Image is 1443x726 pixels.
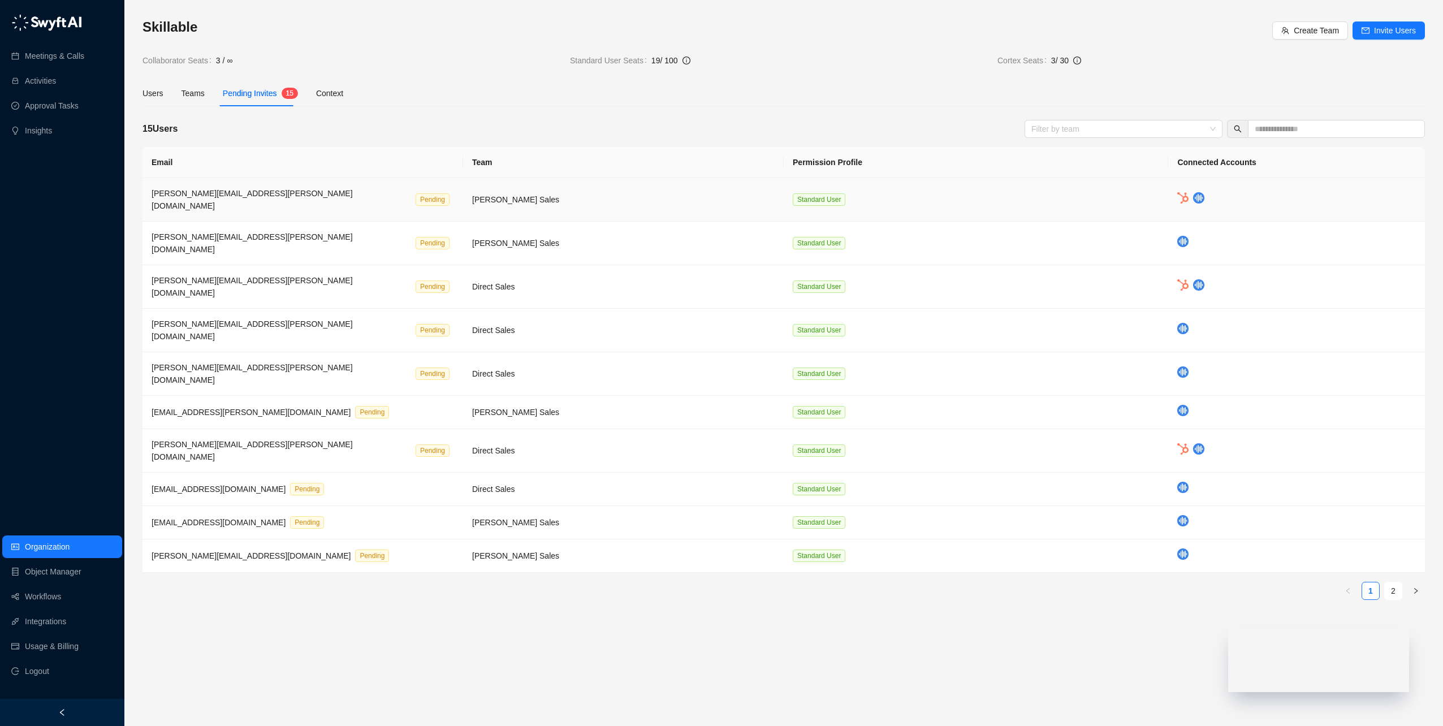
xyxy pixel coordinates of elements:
span: Pending [355,550,389,562]
img: logo-05li4sbe.png [11,14,82,31]
a: Meetings & Calls [25,45,84,67]
a: 2 [1385,582,1402,599]
span: 1 [286,89,290,97]
img: chorus-BBBF9yxZ.png [1193,279,1204,291]
span: 5 [290,89,293,97]
span: Standard User [793,368,845,380]
div: Users [142,87,163,100]
span: Standard User [793,280,845,293]
a: 1 [1362,582,1379,599]
iframe: Swyft AI Status [1228,627,1409,692]
th: Team [463,147,784,178]
span: Standard User [793,237,845,249]
span: Pending [416,193,450,206]
span: left [1345,587,1351,594]
a: Object Manager [25,560,81,583]
span: Create Team [1294,24,1339,37]
li: Next Page [1407,582,1425,600]
span: 3 / ∞ [216,54,232,67]
div: Teams [182,87,205,100]
span: Invite Users [1374,24,1416,37]
a: Workflows [25,585,61,608]
h3: Skillable [142,18,1272,36]
img: chorus-BBBF9yxZ.png [1177,515,1189,526]
td: Direct Sales [463,473,784,506]
span: Pending [290,516,324,529]
img: chorus-BBBF9yxZ.png [1177,323,1189,334]
td: [PERSON_NAME] Sales [463,506,784,539]
td: Direct Sales [463,429,784,473]
span: Standard User [793,516,845,529]
span: Pending [416,280,450,293]
td: [PERSON_NAME] Sales [463,539,784,573]
div: Context [316,87,343,100]
a: Approval Tasks [25,94,79,117]
span: Standard User [793,324,845,336]
span: left [58,708,66,716]
img: chorus-BBBF9yxZ.png [1177,482,1189,493]
span: Cortex Seats [997,54,1051,67]
a: Integrations [25,610,66,633]
th: Email [142,147,463,178]
img: hubspot-DkpyWjJb.png [1177,443,1189,455]
td: [PERSON_NAME] Sales [463,222,784,265]
td: [PERSON_NAME] Sales [463,178,784,222]
span: Pending Invites [223,89,277,98]
span: Pending [355,406,389,418]
img: chorus-BBBF9yxZ.png [1177,405,1189,416]
h5: 15 Users [142,122,178,136]
span: Logout [25,660,49,682]
button: Invite Users [1353,21,1425,40]
span: [PERSON_NAME][EMAIL_ADDRESS][PERSON_NAME][DOMAIN_NAME] [152,319,353,341]
img: chorus-BBBF9yxZ.png [1177,548,1189,560]
span: search [1234,125,1242,133]
iframe: Open customer support [1407,689,1437,719]
a: Activities [25,70,56,92]
li: Previous Page [1339,582,1357,600]
span: Pending [416,324,450,336]
span: Standard User [793,406,845,418]
span: [PERSON_NAME][EMAIL_ADDRESS][DOMAIN_NAME] [152,551,351,560]
th: Connected Accounts [1168,147,1425,178]
a: Organization [25,535,70,558]
span: 19 / 100 [651,56,678,65]
button: left [1339,582,1357,600]
span: Pending [416,444,450,457]
span: [EMAIL_ADDRESS][DOMAIN_NAME] [152,518,286,527]
td: Direct Sales [463,265,784,309]
a: Insights [25,119,52,142]
li: 1 [1362,582,1380,600]
th: Permission Profile [784,147,1168,178]
a: Usage & Billing [25,635,79,658]
span: Standard User [793,444,845,457]
td: [PERSON_NAME] Sales [463,396,784,429]
img: chorus-BBBF9yxZ.png [1177,366,1189,378]
sup: 15 [282,88,298,99]
td: Direct Sales [463,352,784,396]
button: right [1407,582,1425,600]
img: chorus-BBBF9yxZ.png [1193,192,1204,204]
button: Create Team [1272,21,1348,40]
span: 3 / 30 [1051,56,1069,65]
span: right [1412,587,1419,594]
img: hubspot-DkpyWjJb.png [1177,192,1189,204]
span: Pending [416,368,450,380]
li: 2 [1384,582,1402,600]
span: mail [1362,27,1369,34]
td: Direct Sales [463,309,784,352]
span: info-circle [682,57,690,64]
img: chorus-BBBF9yxZ.png [1177,236,1189,247]
span: Pending [290,483,324,495]
span: team [1281,27,1289,34]
span: Standard User [793,193,845,206]
span: Collaborator Seats [142,54,216,67]
span: [PERSON_NAME][EMAIL_ADDRESS][PERSON_NAME][DOMAIN_NAME] [152,276,353,297]
span: [PERSON_NAME][EMAIL_ADDRESS][PERSON_NAME][DOMAIN_NAME] [152,440,353,461]
span: [EMAIL_ADDRESS][DOMAIN_NAME] [152,485,286,494]
span: Standard User [793,483,845,495]
span: info-circle [1073,57,1081,64]
span: [PERSON_NAME][EMAIL_ADDRESS][PERSON_NAME][DOMAIN_NAME] [152,189,353,210]
span: [PERSON_NAME][EMAIL_ADDRESS][PERSON_NAME][DOMAIN_NAME] [152,232,353,254]
span: Standard User Seats [570,54,651,67]
span: [PERSON_NAME][EMAIL_ADDRESS][PERSON_NAME][DOMAIN_NAME] [152,363,353,384]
